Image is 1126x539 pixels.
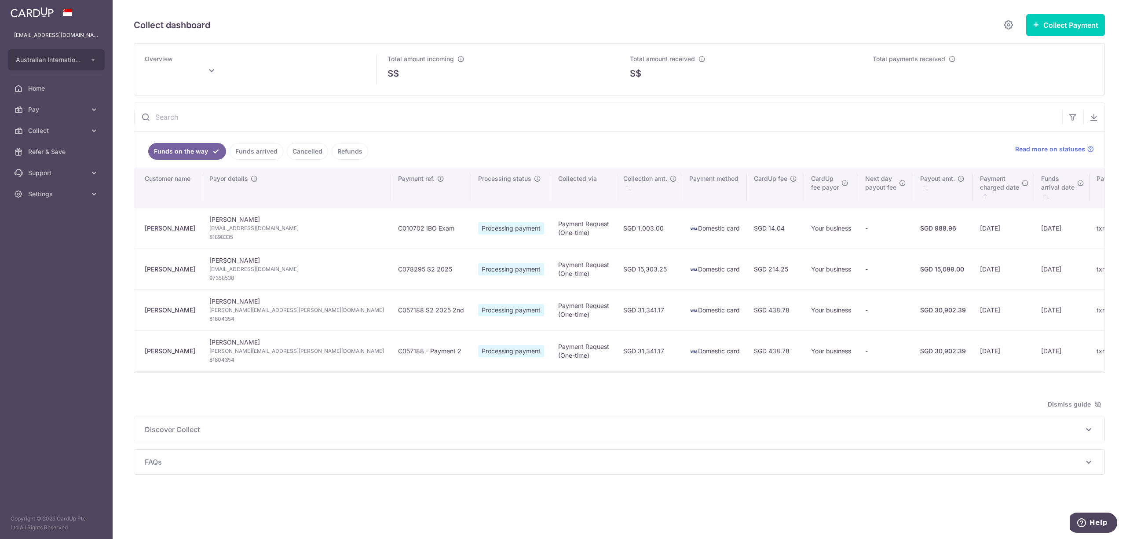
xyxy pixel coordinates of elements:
[858,290,913,330] td: -
[747,290,804,330] td: SGD 438.78
[209,356,384,364] span: 81804354
[209,347,384,356] span: [PERSON_NAME][EMAIL_ADDRESS][PERSON_NAME][DOMAIN_NAME]
[28,105,86,114] span: Pay
[689,224,698,233] img: visa-sm-192604c4577d2d35970c8ed26b86981c2741ebd56154ab54ad91a526f0f24972.png
[134,18,210,32] h5: Collect dashboard
[682,249,747,290] td: Domestic card
[202,249,391,290] td: [PERSON_NAME]
[754,174,787,183] span: CardUp fee
[391,208,471,249] td: C010702 IBO Exam
[202,290,391,330] td: [PERSON_NAME]
[811,174,839,192] span: CardUp fee payor
[747,208,804,249] td: SGD 14.04
[1015,145,1085,154] span: Read more on statuses
[28,84,86,93] span: Home
[148,143,226,160] a: Funds on the way
[973,290,1034,330] td: [DATE]
[630,55,695,62] span: Total amount received
[858,330,913,371] td: -
[209,265,384,274] span: [EMAIL_ADDRESS][DOMAIN_NAME]
[747,330,804,371] td: SGD 438.78
[1048,399,1101,410] span: Dismiss guide
[682,290,747,330] td: Domestic card
[28,169,86,177] span: Support
[747,167,804,208] th: CardUp fee
[209,233,384,242] span: 81898335
[858,167,913,208] th: Next daypayout fee
[209,224,384,233] span: [EMAIL_ADDRESS][DOMAIN_NAME]
[145,55,173,62] span: Overview
[804,290,858,330] td: Your business
[920,174,955,183] span: Payout amt.
[689,347,698,356] img: visa-sm-192604c4577d2d35970c8ed26b86981c2741ebd56154ab54ad91a526f0f24972.png
[551,290,616,330] td: Payment Request (One-time)
[804,167,858,208] th: CardUpfee payor
[913,167,973,208] th: Payout amt. : activate to sort column ascending
[616,167,682,208] th: Collection amt. : activate to sort column ascending
[623,174,667,183] span: Collection amt.
[1026,14,1105,36] button: Collect Payment
[145,224,195,233] div: [PERSON_NAME]
[398,174,435,183] span: Payment ref.
[858,249,913,290] td: -
[20,6,38,14] span: Help
[551,167,616,208] th: Collected via
[11,7,54,18] img: CardUp
[747,249,804,290] td: SGD 214.25
[478,174,531,183] span: Processing status
[973,249,1034,290] td: [DATE]
[478,304,544,316] span: Processing payment
[14,31,99,40] p: [EMAIL_ADDRESS][DOMAIN_NAME]
[145,457,1094,467] p: FAQs
[478,263,544,275] span: Processing payment
[28,147,86,156] span: Refer & Save
[682,208,747,249] td: Domestic card
[388,67,399,80] span: S$
[682,330,747,371] td: Domestic card
[1041,174,1075,192] span: Funds arrival date
[16,55,81,64] span: Australian International School Pte Ltd
[8,49,105,70] button: Australian International School Pte Ltd
[973,167,1034,208] th: Paymentcharged date : activate to sort column ascending
[391,290,471,330] td: C057188 S2 2025 2nd
[804,330,858,371] td: Your business
[682,167,747,208] th: Payment method
[145,457,1083,467] span: FAQs
[973,208,1034,249] td: [DATE]
[478,222,544,235] span: Processing payment
[689,306,698,315] img: visa-sm-192604c4577d2d35970c8ed26b86981c2741ebd56154ab54ad91a526f0f24972.png
[471,167,551,208] th: Processing status
[145,424,1083,435] span: Discover Collect
[391,167,471,208] th: Payment ref.
[616,249,682,290] td: SGD 15,303.25
[1034,330,1089,371] td: [DATE]
[1070,513,1117,535] iframe: Opens a widget where you can find more information
[209,315,384,323] span: 81804354
[1034,167,1089,208] th: Fundsarrival date : activate to sort column ascending
[332,143,368,160] a: Refunds
[804,249,858,290] td: Your business
[973,330,1034,371] td: [DATE]
[28,126,86,135] span: Collect
[287,143,328,160] a: Cancelled
[391,330,471,371] td: C057188 - Payment 2
[145,265,195,274] div: [PERSON_NAME]
[134,167,202,208] th: Customer name
[230,143,283,160] a: Funds arrived
[1034,290,1089,330] td: [DATE]
[804,208,858,249] td: Your business
[630,67,641,80] span: S$
[209,306,384,315] span: [PERSON_NAME][EMAIL_ADDRESS][PERSON_NAME][DOMAIN_NAME]
[202,167,391,208] th: Payor details
[209,274,384,282] span: 97358538
[616,208,682,249] td: SGD 1,003.00
[551,249,616,290] td: Payment Request (One-time)
[28,190,86,198] span: Settings
[202,208,391,249] td: [PERSON_NAME]
[145,306,195,315] div: [PERSON_NAME]
[134,103,1062,131] input: Search
[689,265,698,274] img: visa-sm-192604c4577d2d35970c8ed26b86981c2741ebd56154ab54ad91a526f0f24972.png
[145,347,195,356] div: [PERSON_NAME]
[1015,145,1094,154] a: Read more on statuses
